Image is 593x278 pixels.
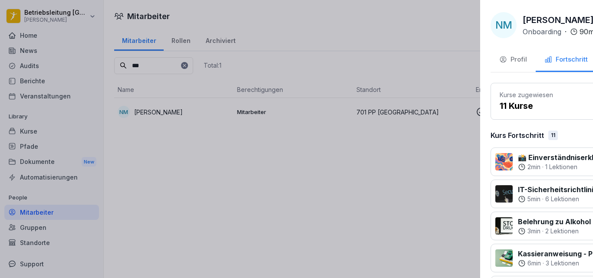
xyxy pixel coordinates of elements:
[523,26,561,37] p: Onboarding
[527,163,540,171] p: 2 min
[545,163,577,171] p: 1 Lektionen
[544,55,588,65] div: Fortschritt
[491,49,536,72] button: Profil
[527,195,540,203] p: 5 min
[548,131,558,140] div: 11
[527,227,540,235] p: 3 min
[491,130,544,141] p: Kurs Fortschritt
[499,55,527,65] div: Profil
[527,259,541,268] p: 6 min
[500,90,591,99] p: Kurse zugewiesen
[491,12,517,38] div: NM
[546,259,579,268] p: 3 Lektionen
[545,195,579,203] p: 6 Lektionen
[545,227,579,235] p: 2 Lektionen
[500,99,591,112] p: 11 Kurse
